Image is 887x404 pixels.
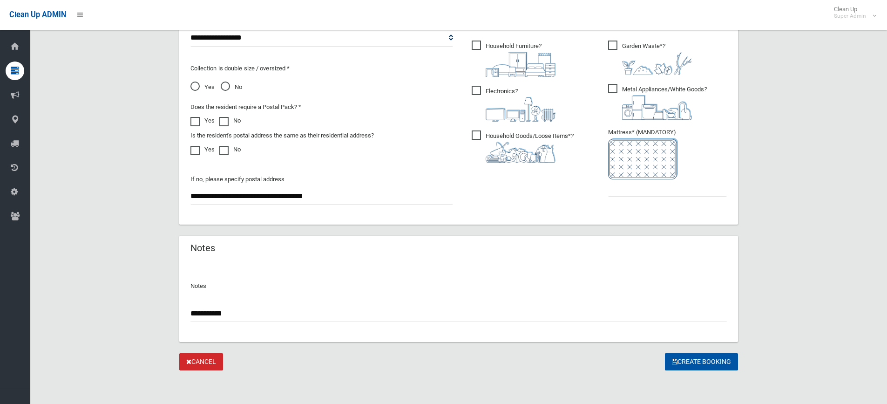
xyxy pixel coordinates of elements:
i: ? [486,88,555,122]
label: If no, please specify postal address [190,174,284,185]
span: Garden Waste* [608,41,692,75]
span: Clean Up ADMIN [9,10,66,19]
span: Clean Up [829,6,875,20]
img: 4fd8a5c772b2c999c83690221e5242e0.png [622,52,692,75]
label: Yes [190,144,215,155]
img: aa9efdbe659d29b613fca23ba79d85cb.png [486,52,555,77]
button: Create Booking [665,353,738,370]
span: Electronics [472,86,555,122]
span: Household Furniture [472,41,555,77]
i: ? [622,86,707,120]
span: Yes [190,82,215,93]
p: Notes [190,281,727,292]
header: Notes [179,239,226,257]
i: ? [486,42,555,77]
img: b13cc3517677393f34c0a387616ef184.png [486,142,555,163]
img: e7408bece873d2c1783593a074e5cb2f.png [608,138,678,179]
span: Metal Appliances/White Goods [608,84,707,120]
span: Household Goods/Loose Items* [472,130,574,163]
span: No [221,82,242,93]
span: Mattress* (MANDATORY) [608,129,727,179]
p: Collection is double size / oversized * [190,63,453,74]
img: 394712a680b73dbc3d2a6a3a7ffe5a07.png [486,97,555,122]
img: 36c1b0289cb1767239cdd3de9e694f19.png [622,95,692,120]
i: ? [486,132,574,163]
small: Super Admin [834,13,866,20]
label: Does the resident require a Postal Pack? * [190,102,301,113]
a: Cancel [179,353,223,370]
i: ? [622,42,692,75]
label: No [219,115,241,126]
label: Yes [190,115,215,126]
label: No [219,144,241,155]
label: Is the resident's postal address the same as their residential address? [190,130,374,141]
